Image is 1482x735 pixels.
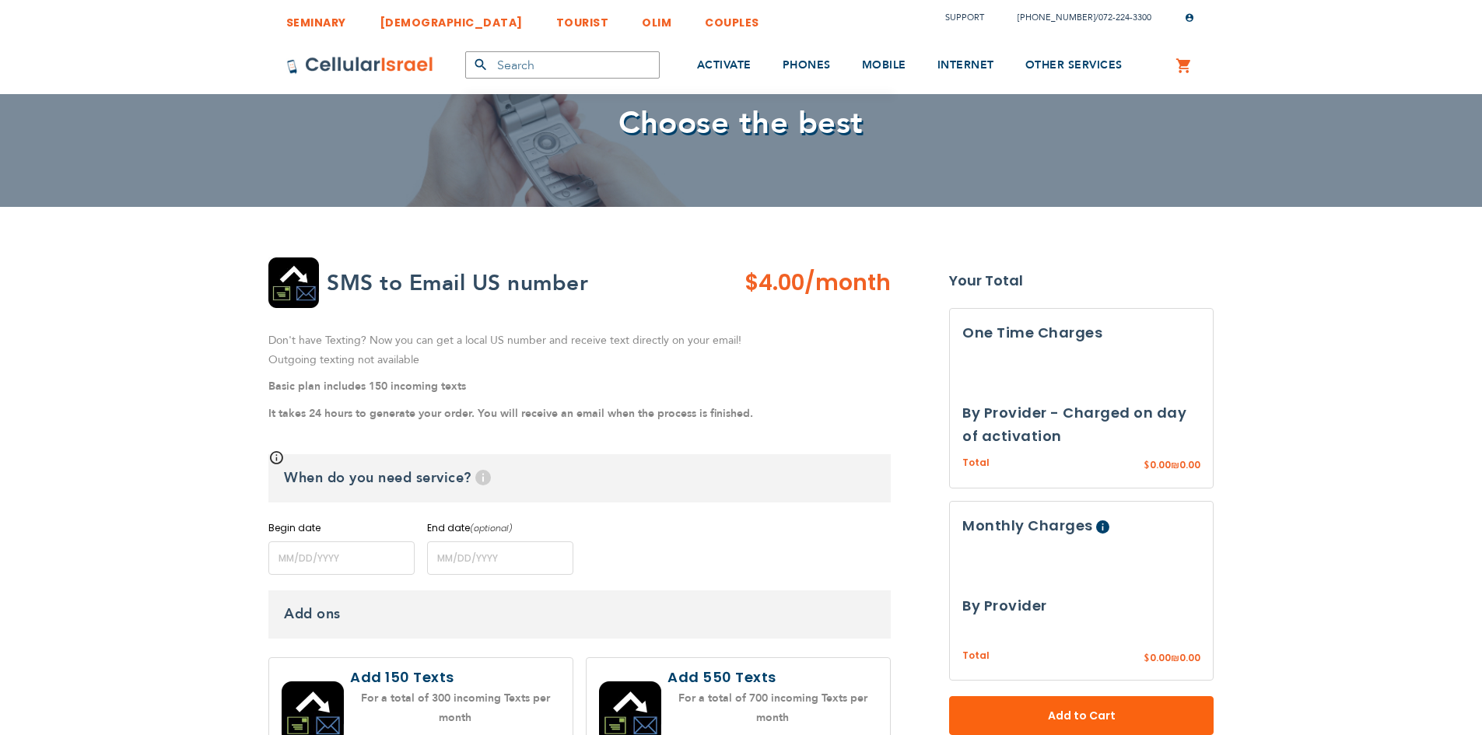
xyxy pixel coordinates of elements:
[862,37,906,95] a: MOBILE
[1002,6,1151,29] li: /
[862,58,906,72] span: MOBILE
[427,541,573,575] input: MM/DD/YYYY
[1171,652,1179,666] span: ₪
[268,257,319,308] img: SMS2Email US number
[286,56,434,75] img: Cellular Israel Logo
[284,604,341,624] span: Add ons
[949,269,1214,292] strong: Your Total
[268,521,415,535] label: Begin date
[427,521,573,535] label: End date
[1179,458,1200,471] span: 0.00
[1144,652,1150,666] span: $
[465,51,660,79] input: Search
[642,4,671,33] a: OLIM
[783,58,831,72] span: PHONES
[705,4,759,33] a: COUPLES
[1096,520,1109,534] span: Help
[962,594,1200,618] h3: By Provider
[1025,37,1123,95] a: OTHER SERVICES
[470,522,513,534] i: (optional)
[697,58,752,72] span: ACTIVATE
[380,4,523,33] a: [DEMOGRAPHIC_DATA]
[268,541,415,575] input: MM/DD/YYYY
[286,4,346,33] a: SEMINARY
[1150,458,1171,471] span: 0.00
[962,321,1200,345] h3: One Time Charges
[1098,12,1151,23] a: 072-224-3300
[268,331,891,369] p: Don't have Texting? Now you can get a local US number and receive text directly on your email! Ou...
[327,268,588,299] h2: SMS to Email US number
[1025,58,1123,72] span: OTHER SERVICES
[962,649,990,663] span: Total
[783,37,831,95] a: PHONES
[962,456,990,471] span: Total
[618,102,864,145] span: Choose the best
[937,37,994,95] a: INTERNET
[268,454,891,502] h3: When do you need service?
[962,401,1200,448] h3: By Provider - Charged on day of activation
[268,406,753,421] strong: It takes 24 hours to generate your order. You will receive an email when the process is finished.
[804,268,891,299] span: /month
[1179,651,1200,664] span: 0.00
[268,379,466,394] strong: Basic plan includes 150 incoming texts
[1171,459,1179,473] span: ₪
[1018,12,1095,23] a: [PHONE_NUMBER]
[945,12,984,23] a: Support
[1150,651,1171,664] span: 0.00
[949,696,1214,735] button: Add to Cart
[475,470,491,485] span: Help
[556,4,609,33] a: TOURIST
[937,58,994,72] span: INTERNET
[962,516,1093,535] span: Monthly Charges
[1000,708,1162,724] span: Add to Cart
[697,37,752,95] a: ACTIVATE
[745,268,804,298] span: $4.00
[1144,459,1150,473] span: $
